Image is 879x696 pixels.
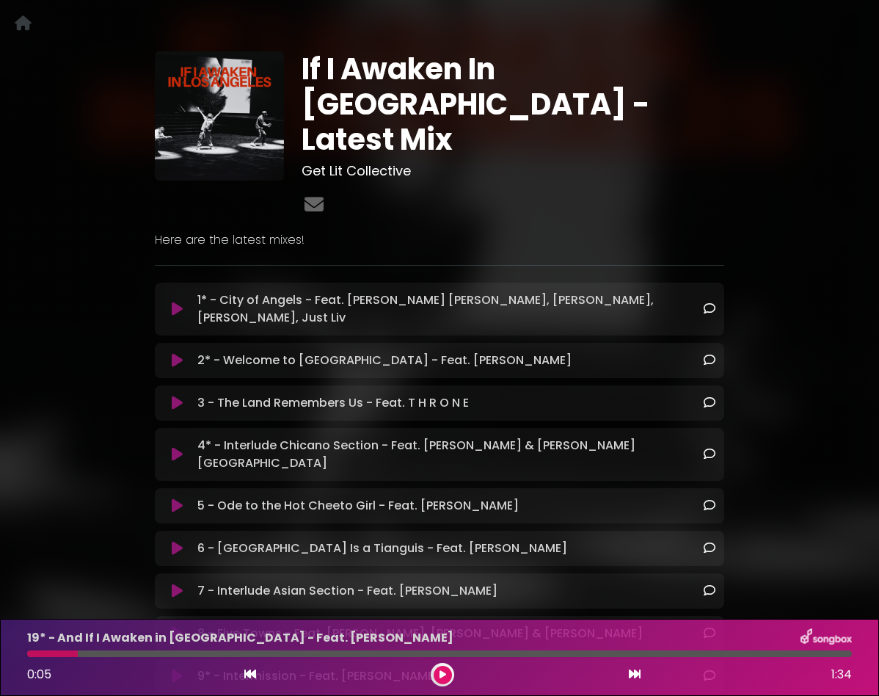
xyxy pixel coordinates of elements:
[302,163,724,179] h3: Get Lit Collective
[197,582,497,600] p: 7 - Interlude Asian Section - Feat. [PERSON_NAME]
[197,394,469,412] p: 3 - The Land Remembers Us - Feat. T H R O N E
[155,51,284,181] img: jpqCGvsiRDGDrW28OCCq
[302,51,724,157] h1: If I Awaken In [GEOGRAPHIC_DATA] - Latest Mix
[831,666,852,684] span: 1:34
[197,540,567,557] p: 6 - [GEOGRAPHIC_DATA] Is a Tianguis - Feat. [PERSON_NAME]
[197,352,572,369] p: 2* - Welcome to [GEOGRAPHIC_DATA] - Feat. [PERSON_NAME]
[197,291,704,327] p: 1* - City of Angels - Feat. [PERSON_NAME] [PERSON_NAME], [PERSON_NAME], [PERSON_NAME], Just Liv
[197,437,704,472] p: 4* - Interlude Chicano Section - Feat. [PERSON_NAME] & [PERSON_NAME][GEOGRAPHIC_DATA]
[197,497,519,515] p: 5 - Ode to the Hot Cheeto Girl - Feat. [PERSON_NAME]
[155,231,724,249] p: Here are the latest mixes!
[27,629,453,647] p: 19* - And If I Awaken in [GEOGRAPHIC_DATA] - Feat. [PERSON_NAME]
[800,628,852,648] img: songbox-logo-white.png
[27,666,51,683] span: 0:05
